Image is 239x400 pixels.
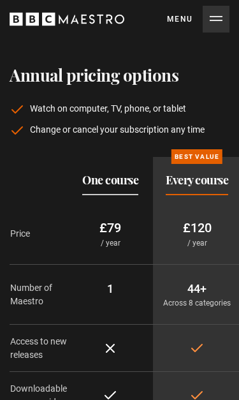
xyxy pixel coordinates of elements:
p: Number of Maestro [10,281,67,308]
p: Best value [171,149,222,163]
p: £79 [73,218,148,237]
p: Access to new releases [10,335,67,362]
p: Across 8 categories [158,297,236,309]
p: 44+ [158,280,236,297]
h2: Every course [166,172,228,188]
li: Change or cancel your subscription any time [10,123,239,137]
p: / year [158,237,236,249]
p: Price [10,227,67,241]
p: £120 [158,218,236,237]
p: / year [73,237,148,249]
p: 1 [73,280,148,297]
h2: One course [82,172,138,188]
button: Toggle navigation [167,6,229,33]
li: Watch on computer, TV, phone, or tablet [10,102,239,115]
svg: BBC Maestro [10,10,124,29]
h1: Annual pricing options [10,64,239,87]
